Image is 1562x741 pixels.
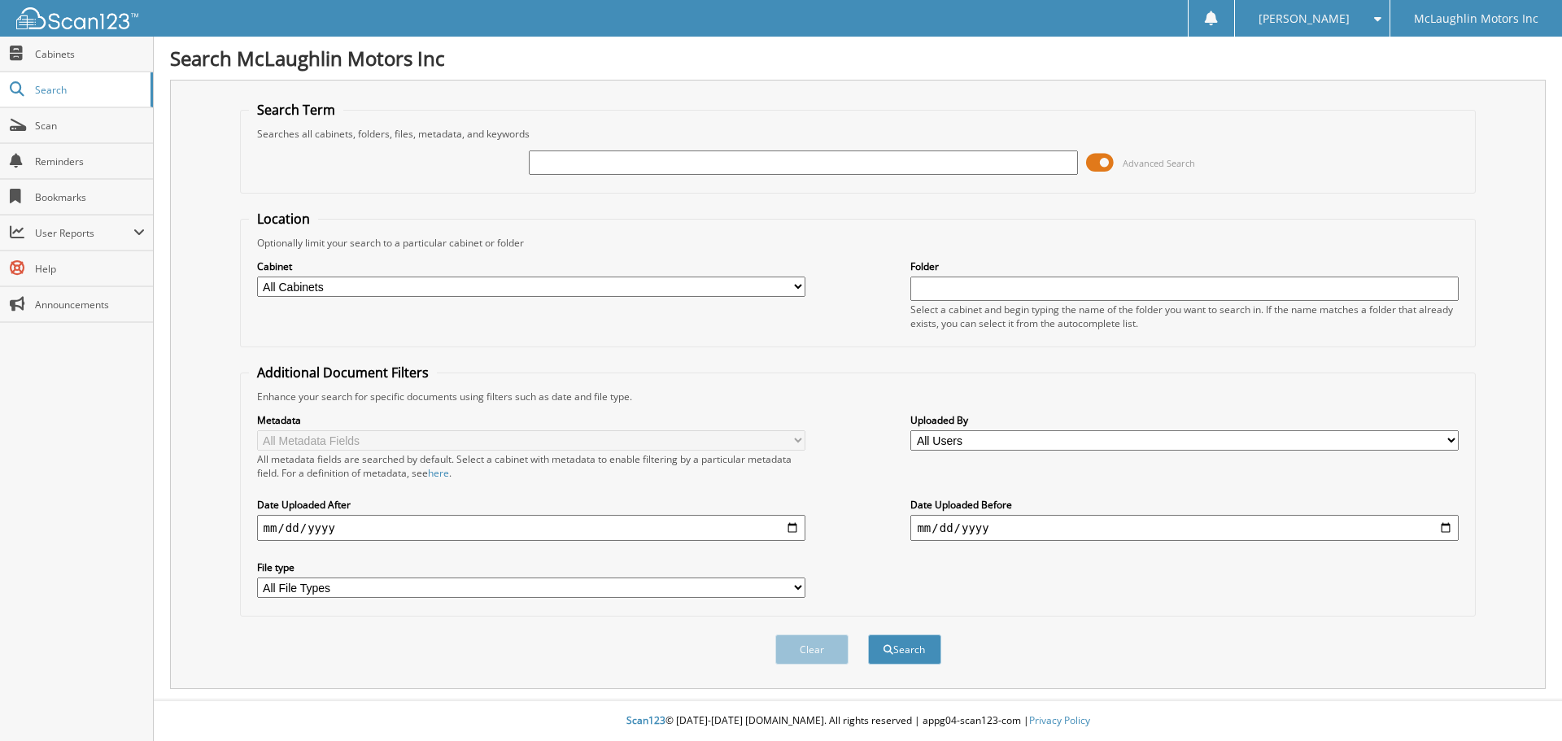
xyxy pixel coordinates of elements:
div: Enhance your search for specific documents using filters such as date and file type. [249,390,1468,403]
label: Date Uploaded After [257,498,805,512]
label: File type [257,560,805,574]
button: Search [868,634,941,665]
span: Search [35,83,142,97]
span: Scan123 [626,713,665,727]
span: Cabinets [35,47,145,61]
span: [PERSON_NAME] [1259,14,1350,24]
button: Clear [775,634,849,665]
a: Privacy Policy [1029,713,1090,727]
div: © [DATE]-[DATE] [DOMAIN_NAME]. All rights reserved | appg04-scan123-com | [154,701,1562,741]
label: Folder [910,259,1459,273]
legend: Additional Document Filters [249,364,437,381]
span: User Reports [35,226,133,240]
label: Uploaded By [910,413,1459,427]
div: All metadata fields are searched by default. Select a cabinet with metadata to enable filtering b... [257,452,805,480]
legend: Location [249,210,318,228]
label: Date Uploaded Before [910,498,1459,512]
legend: Search Term [249,101,343,119]
span: Reminders [35,155,145,168]
div: Optionally limit your search to a particular cabinet or folder [249,236,1468,250]
input: end [910,515,1459,541]
div: Searches all cabinets, folders, files, metadata, and keywords [249,127,1468,141]
span: Advanced Search [1123,157,1195,169]
span: McLaughlin Motors Inc [1414,14,1538,24]
span: Scan [35,119,145,133]
label: Cabinet [257,259,805,273]
h1: Search McLaughlin Motors Inc [170,45,1546,72]
span: Help [35,262,145,276]
div: Select a cabinet and begin typing the name of the folder you want to search in. If the name match... [910,303,1459,330]
input: start [257,515,805,541]
label: Metadata [257,413,805,427]
img: scan123-logo-white.svg [16,7,138,29]
span: Announcements [35,298,145,312]
span: Bookmarks [35,190,145,204]
a: here [428,466,449,480]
